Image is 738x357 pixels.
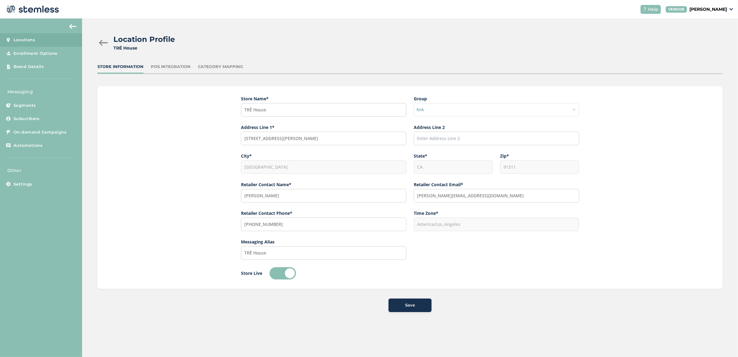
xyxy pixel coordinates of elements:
[707,327,738,357] iframe: Chat Widget
[14,116,40,122] span: Subscribers
[241,103,406,117] input: Enter Store Name
[500,153,579,159] label: Zip
[414,132,579,145] input: Enter Address Line 2
[241,218,406,231] input: (XXX) XXX-XXXX
[241,181,406,188] label: Retailer Contact Name
[241,95,406,102] label: Store Name
[689,6,727,13] p: [PERSON_NAME]
[414,124,579,130] label: Address Line 2
[405,302,415,308] span: Save
[648,6,658,13] span: Help
[729,8,733,10] img: icon_down-arrow-small-66adaf34.svg
[241,210,406,216] label: Retailer Contact Phone*
[69,24,77,29] img: icon-arrow-back-accent-c549486e.svg
[113,45,175,51] div: TRĒ House
[151,64,191,70] div: POS Integration
[14,181,32,187] span: Settings
[414,189,579,203] input: Enter Contact Email
[198,64,243,70] div: Category Mapping
[414,153,493,159] label: State
[414,181,579,188] label: Retailer Contact Email
[14,142,43,149] span: Automations
[414,210,579,216] label: Time Zone
[14,64,44,70] span: Brand Details
[241,132,406,145] input: Start typing
[241,189,406,203] input: Enter Contact Name
[113,34,175,45] h2: Location Profile
[241,246,406,260] input: Enter Messaging Alias
[97,64,144,70] div: Store Information
[241,124,406,130] label: Address Line 1*
[389,299,432,312] button: Save
[643,7,647,11] img: icon-help-white-03924b79.svg
[14,102,36,109] span: Segments
[666,6,687,13] div: VENDOR
[14,50,57,57] span: Enrollment Options
[14,129,67,135] span: On-demand Campaigns
[414,95,579,102] label: Group
[241,239,406,245] label: Messaging Alias
[14,37,35,43] span: Locations
[5,3,59,15] img: logo-dark-0685b13c.svg
[241,153,406,159] label: City
[241,270,262,276] label: Store Live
